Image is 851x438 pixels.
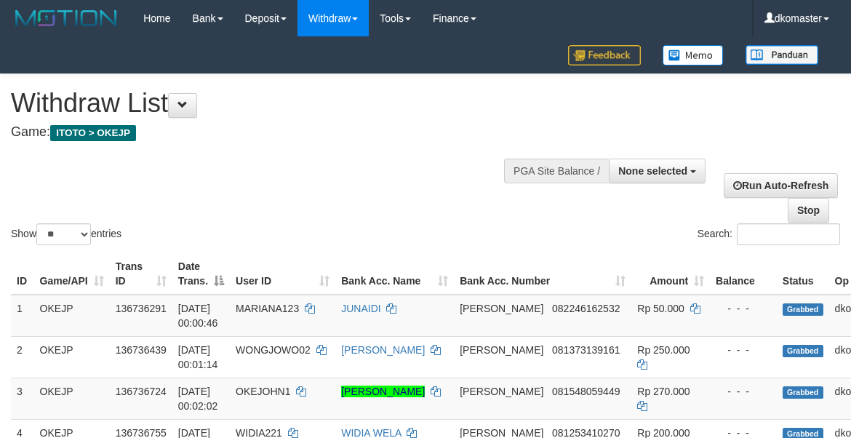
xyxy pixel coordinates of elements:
div: - - - [716,384,771,399]
span: Copy 081548059449 to clipboard [552,386,620,397]
span: Grabbed [783,345,823,357]
button: None selected [609,159,706,183]
span: Rp 270.000 [637,386,690,397]
span: [PERSON_NAME] [460,386,543,397]
span: [PERSON_NAME] [460,344,543,356]
span: 136736291 [116,303,167,314]
th: Status [777,253,829,295]
span: ITOTO > OKEJP [50,125,136,141]
label: Show entries [11,223,121,245]
span: MARIANA123 [236,303,299,314]
span: Copy 082246162532 to clipboard [552,303,620,314]
a: [PERSON_NAME] [341,344,425,356]
a: [PERSON_NAME] [341,386,425,397]
div: - - - [716,301,771,316]
a: Stop [788,198,829,223]
span: [DATE] 00:01:14 [178,344,218,370]
span: Grabbed [783,386,823,399]
span: Rp 50.000 [637,303,684,314]
div: - - - [716,343,771,357]
a: JUNAIDI [341,303,380,314]
th: Bank Acc. Name: activate to sort column ascending [335,253,454,295]
span: None selected [618,165,687,177]
h1: Withdraw List [11,89,553,118]
td: 3 [11,378,34,419]
h4: Game: [11,125,553,140]
td: OKEJP [34,336,110,378]
th: Game/API: activate to sort column ascending [34,253,110,295]
img: Button%20Memo.svg [663,45,724,65]
select: Showentries [36,223,91,245]
div: PGA Site Balance / [504,159,609,183]
label: Search: [698,223,840,245]
span: WONGJOWO02 [236,344,311,356]
img: Feedback.jpg [568,45,641,65]
th: Trans ID: activate to sort column ascending [110,253,172,295]
th: User ID: activate to sort column ascending [230,253,335,295]
th: Balance [710,253,777,295]
td: 1 [11,295,34,337]
th: Amount: activate to sort column ascending [631,253,710,295]
span: [DATE] 00:00:46 [178,303,218,329]
span: Grabbed [783,303,823,316]
span: 136736724 [116,386,167,397]
td: OKEJP [34,378,110,419]
span: Copy 081373139161 to clipboard [552,344,620,356]
th: Bank Acc. Number: activate to sort column ascending [454,253,631,295]
span: Rp 250.000 [637,344,690,356]
a: Run Auto-Refresh [724,173,838,198]
img: panduan.png [746,45,818,65]
th: ID [11,253,34,295]
input: Search: [737,223,840,245]
th: Date Trans.: activate to sort column descending [172,253,230,295]
span: [PERSON_NAME] [460,303,543,314]
span: [DATE] 00:02:02 [178,386,218,412]
img: MOTION_logo.png [11,7,121,29]
span: 136736439 [116,344,167,356]
span: OKEJOHN1 [236,386,290,397]
td: OKEJP [34,295,110,337]
td: 2 [11,336,34,378]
